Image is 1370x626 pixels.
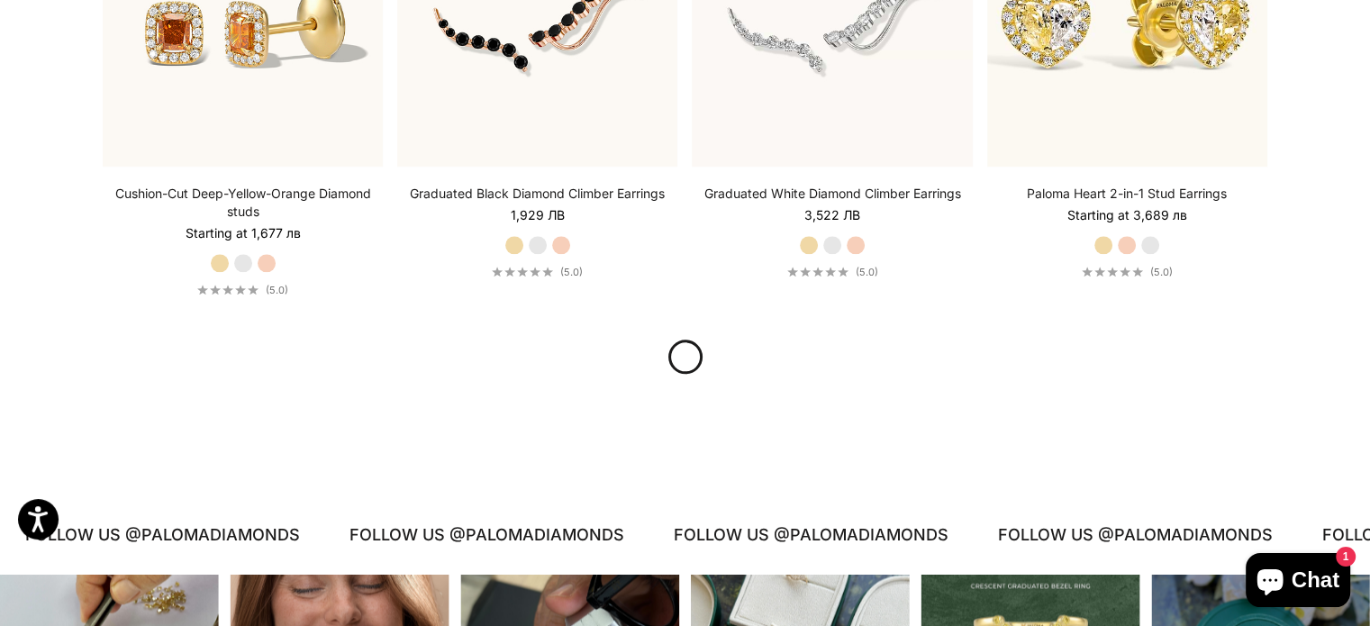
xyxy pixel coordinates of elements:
a: Graduated Black Diamond Climber Earrings [410,185,665,203]
sale-price: Starting at 3,689 лв [1067,206,1187,224]
sale-price: 1,929 лв [511,206,565,224]
span: (5.0) [560,266,583,278]
a: Cushion-Cut Deep-Yellow-Orange Diamond studs [103,185,383,221]
a: Graduated White Diamond Climber Earrings [704,185,961,203]
p: FOLLOW US @PALOMADIAMONDS [345,522,620,549]
p: FOLLOW US @PALOMADIAMONDS [993,522,1268,549]
span: (5.0) [266,284,288,296]
div: 5.0 out of 5.0 stars [787,267,848,277]
a: 5.0 out of 5.0 stars(5.0) [197,284,288,296]
div: 5.0 out of 5.0 stars [197,285,259,295]
sale-price: 3,522 лв [804,206,860,224]
a: 5.0 out of 5.0 stars(5.0) [1082,266,1173,278]
span: (5.0) [1150,266,1173,278]
a: 5.0 out of 5.0 stars(5.0) [787,266,878,278]
a: Paloma Heart 2-in-1 Stud Earrings [1027,185,1227,203]
span: (5.0) [856,266,878,278]
a: 5.0 out of 5.0 stars(5.0) [492,266,583,278]
p: FOLLOW US @PALOMADIAMONDS [21,522,295,549]
div: 5.0 out of 5.0 stars [1082,267,1143,277]
inbox-online-store-chat: Shopify online store chat [1240,553,1356,612]
div: 5.0 out of 5.0 stars [492,267,553,277]
p: FOLLOW US @PALOMADIAMONDS [669,522,944,549]
sale-price: Starting at 1,677 лв [186,224,301,242]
